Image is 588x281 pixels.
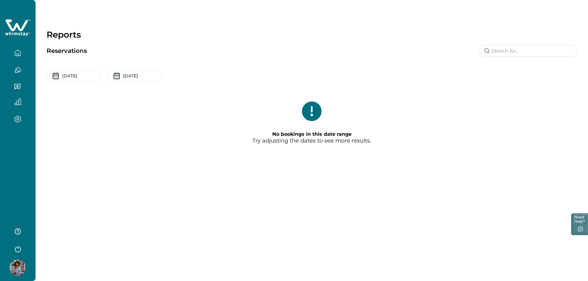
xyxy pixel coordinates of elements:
span: No bookings in this date range [272,131,352,137]
input: Search for... [479,45,577,57]
input: From date [47,70,101,82]
p: Reservations [47,48,87,54]
img: Whimstay Host [9,260,26,276]
p: Try adjusting the dates to see more results. [252,131,371,144]
input: To date [107,70,162,82]
p: Reports [47,29,577,40]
